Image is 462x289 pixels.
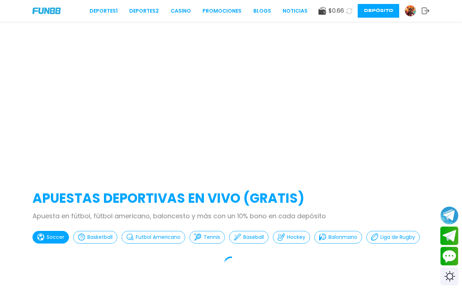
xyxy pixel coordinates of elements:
button: Basketball [73,231,117,244]
p: Baseball [243,233,264,241]
a: Deportes2 [129,7,159,15]
a: BLOGS [253,7,271,15]
button: Futbol Americano [122,231,185,244]
button: Tennis [189,231,225,244]
a: Avatar [405,5,422,17]
img: Avatar [405,5,416,16]
button: Hockey [273,231,310,244]
a: CASINO [171,7,191,15]
button: Depósito [358,4,399,18]
button: Balonmano [314,231,362,244]
p: Basketball [87,233,113,241]
button: Contact customer service [440,247,458,266]
p: Hockey [287,233,305,241]
a: NOTICIAS [283,7,308,15]
img: Company Logo [32,8,61,14]
p: Balonmano [328,233,357,241]
span: $ 0.66 [328,6,344,15]
p: Apuesta en fútbol, fútbol americano, baloncesto y más con un 10% bono en cada depósito [32,211,430,221]
button: Liga de Rugby [366,231,420,244]
p: Soccer [47,233,64,241]
button: Join telegram channel [440,206,458,225]
a: Deportes1 [90,7,118,15]
button: Soccer [32,231,69,244]
p: Liga de Rugby [380,233,415,241]
a: Promociones [202,7,241,15]
button: Baseball [229,231,269,244]
h2: APUESTAS DEPORTIVAS EN VIVO (gratis) [32,189,430,208]
div: Switch theme [440,267,458,285]
button: Join telegram [440,227,458,245]
p: Tennis [204,233,220,241]
p: Futbol Americano [136,233,180,241]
